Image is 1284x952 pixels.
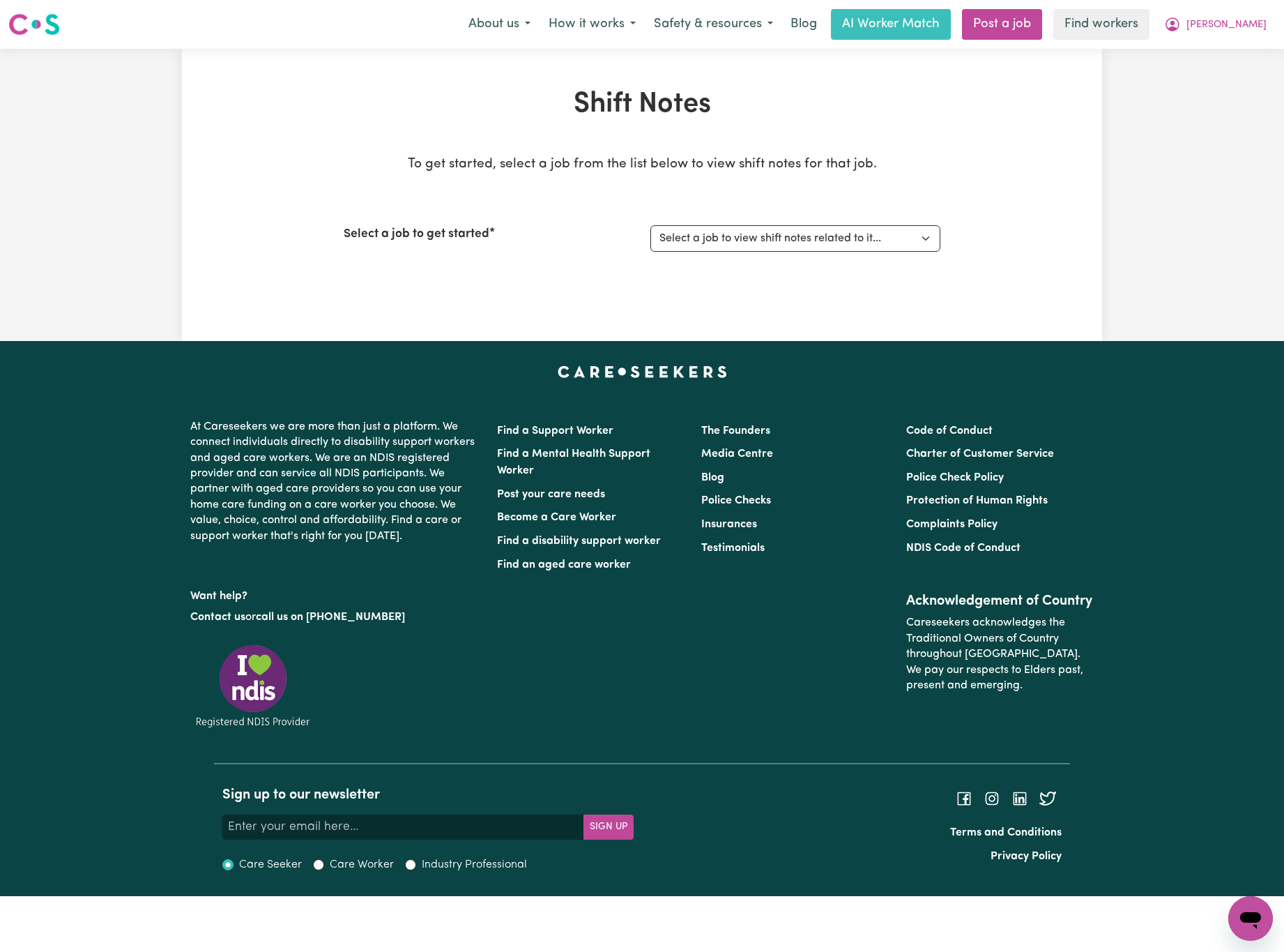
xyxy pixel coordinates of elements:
[950,827,1062,838] a: Terms and Conditions
[906,543,1021,554] a: NDIS Code of Conduct
[1186,17,1267,33] span: [PERSON_NAME]
[497,559,631,571] a: Find an aged care worker
[991,851,1062,862] a: Privacy Policy
[1039,793,1056,804] a: Follow Careseekers on Twitter
[222,787,634,803] h2: Sign up to our newsletter
[497,425,613,437] a: Find a Support Worker
[222,815,584,840] input: Enter your email here...
[645,10,782,39] button: Safety & resources
[701,448,773,460] a: Media Centre
[583,815,634,840] button: Subscribe
[190,642,316,730] img: Registered NDIS provider
[422,856,527,873] label: Industry Professional
[701,543,765,554] a: Testimonials
[344,225,489,243] label: Select a job to get started
[701,472,724,483] a: Blog
[330,856,394,873] label: Care Worker
[906,519,998,530] a: Complaints Policy
[701,519,757,530] a: Insurances
[984,793,1000,804] a: Follow Careseekers on Instagram
[497,448,650,476] a: Find a Mental Health Support Worker
[558,366,727,377] a: Careseekers home page
[497,489,605,500] a: Post your care needs
[1053,9,1149,40] a: Find workers
[497,536,661,547] a: Find a disability support worker
[190,612,245,623] a: Contact us
[190,604,480,630] p: or
[344,88,940,121] h1: Shift Notes
[906,425,993,437] a: Code of Conduct
[906,472,1004,483] a: Police Check Policy
[540,10,645,39] button: How it works
[906,593,1094,610] h2: Acknowledgement of Country
[239,856,302,873] label: Care Seeker
[1228,896,1273,941] iframe: Button to launch messaging window
[190,583,480,604] p: Want help?
[459,10,540,39] button: About us
[782,9,825,40] a: Blog
[701,425,770,437] a: The Founders
[956,793,972,804] a: Follow Careseekers on Facebook
[906,448,1054,460] a: Charter of Customer Service
[831,9,951,40] a: AI Worker Match
[1155,10,1276,39] button: My Account
[256,612,405,623] a: call us on [PHONE_NUMBER]
[8,8,60,40] a: Careseekers logo
[701,495,771,506] a: Police Checks
[1011,793,1028,804] a: Follow Careseekers on LinkedIn
[8,12,60,37] img: Careseekers logo
[497,512,616,523] a: Become a Care Worker
[344,155,940,175] p: To get started, select a job from the list below to view shift notes for that job.
[906,610,1094,699] p: Careseekers acknowledges the Traditional Owners of Country throughout [GEOGRAPHIC_DATA]. We pay o...
[962,9,1042,40] a: Post a job
[906,495,1048,506] a: Protection of Human Rights
[190,414,480,550] p: At Careseekers we are more than just a platform. We connect individuals directly to disability su...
